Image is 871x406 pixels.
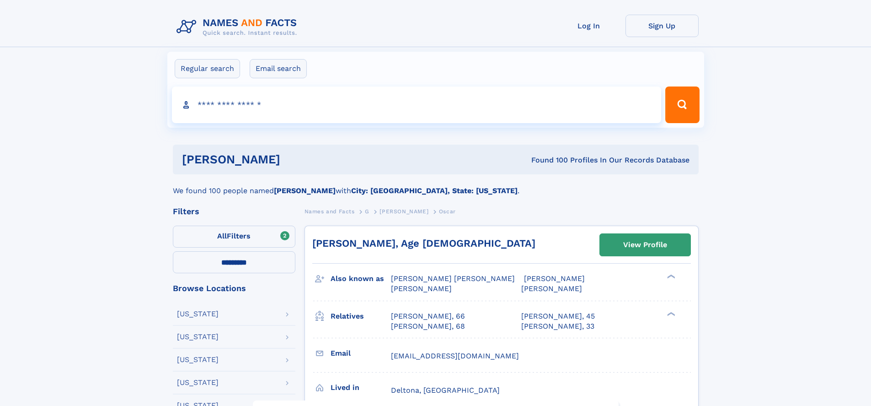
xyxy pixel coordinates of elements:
[182,154,406,165] h1: [PERSON_NAME]
[665,87,699,123] button: Search Button
[331,309,391,324] h3: Relatives
[173,174,699,196] div: We found 100 people named with .
[312,238,535,249] a: [PERSON_NAME], Age [DEMOGRAPHIC_DATA]
[406,155,689,165] div: Found 100 Profiles In Our Records Database
[351,186,518,195] b: City: [GEOGRAPHIC_DATA], State: [US_STATE]
[177,356,219,363] div: [US_STATE]
[331,380,391,395] h3: Lived in
[173,15,305,39] img: Logo Names and Facts
[600,234,690,256] a: View Profile
[173,226,295,248] label: Filters
[391,321,465,331] a: [PERSON_NAME], 68
[521,284,582,293] span: [PERSON_NAME]
[521,321,594,331] a: [PERSON_NAME], 33
[365,208,369,215] span: G
[274,186,336,195] b: [PERSON_NAME]
[379,208,428,215] span: [PERSON_NAME]
[391,352,519,360] span: [EMAIL_ADDRESS][DOMAIN_NAME]
[177,379,219,386] div: [US_STATE]
[625,15,699,37] a: Sign Up
[379,206,428,217] a: [PERSON_NAME]
[177,333,219,341] div: [US_STATE]
[439,208,456,215] span: Oscar
[305,206,355,217] a: Names and Facts
[552,15,625,37] a: Log In
[521,311,595,321] a: [PERSON_NAME], 45
[172,87,662,123] input: search input
[365,206,369,217] a: G
[217,232,227,240] span: All
[391,386,500,395] span: Deltona, [GEOGRAPHIC_DATA]
[173,284,295,292] div: Browse Locations
[665,274,676,280] div: ❯
[524,274,585,283] span: [PERSON_NAME]
[175,59,240,78] label: Regular search
[331,271,391,287] h3: Also known as
[331,346,391,361] h3: Email
[391,311,465,321] a: [PERSON_NAME], 66
[250,59,307,78] label: Email search
[623,234,667,255] div: View Profile
[391,274,515,283] span: [PERSON_NAME] [PERSON_NAME]
[665,311,676,317] div: ❯
[173,207,295,216] div: Filters
[177,310,219,318] div: [US_STATE]
[391,284,452,293] span: [PERSON_NAME]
